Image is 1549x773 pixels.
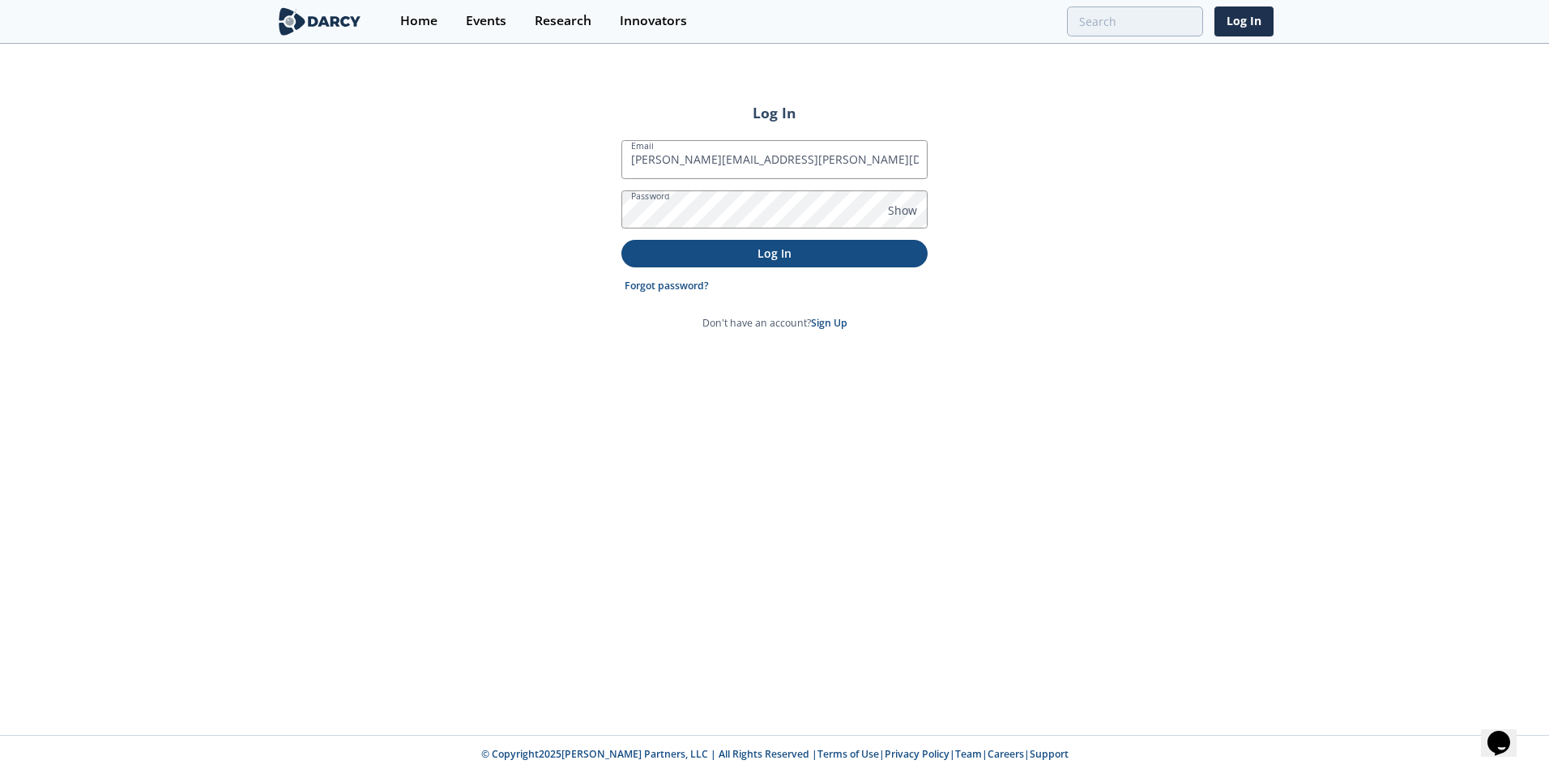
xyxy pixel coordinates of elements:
[702,316,847,331] p: Don't have an account?
[535,15,591,28] div: Research
[400,15,437,28] div: Home
[1030,747,1069,761] a: Support
[811,316,847,330] a: Sign Up
[888,202,917,219] span: Show
[817,747,879,761] a: Terms of Use
[1214,6,1274,36] a: Log In
[1481,708,1533,757] iframe: chat widget
[620,15,687,28] div: Innovators
[466,15,506,28] div: Events
[631,139,654,152] label: Email
[988,747,1024,761] a: Careers
[885,747,949,761] a: Privacy Policy
[955,747,982,761] a: Team
[625,279,709,293] a: Forgot password?
[621,102,928,123] h2: Log In
[631,190,670,203] label: Password
[275,7,364,36] img: logo-wide.svg
[1067,6,1203,36] input: Advanced Search
[633,245,916,262] p: Log In
[175,747,1374,762] p: © Copyright 2025 [PERSON_NAME] Partners, LLC | All Rights Reserved | | | | |
[621,240,928,267] button: Log In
